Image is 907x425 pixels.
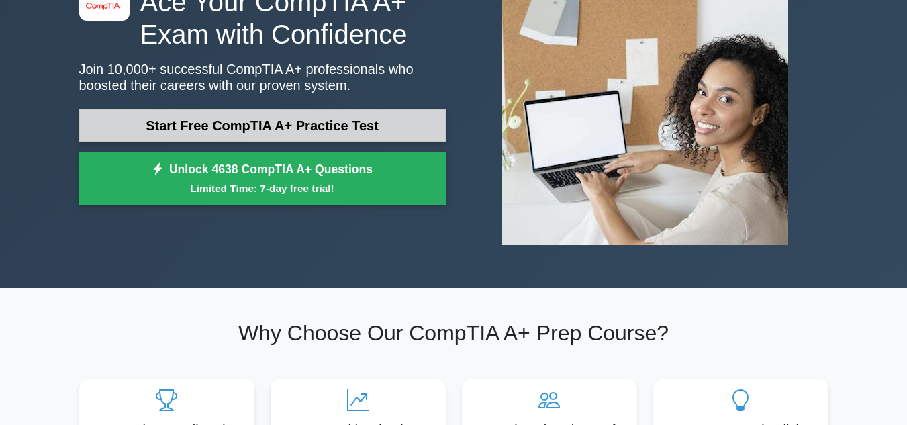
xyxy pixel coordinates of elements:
p: Join 10,000+ successful CompTIA A+ professionals who boosted their careers with our proven system. [79,61,446,93]
a: Unlock 4638 CompTIA A+ QuestionsLimited Time: 7-day free trial! [79,152,446,205]
small: Limited Time: 7-day free trial! [96,181,429,196]
a: Start Free CompTIA A+ Practice Test [79,109,446,142]
h2: Why Choose Our CompTIA A+ Prep Course? [79,320,828,346]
